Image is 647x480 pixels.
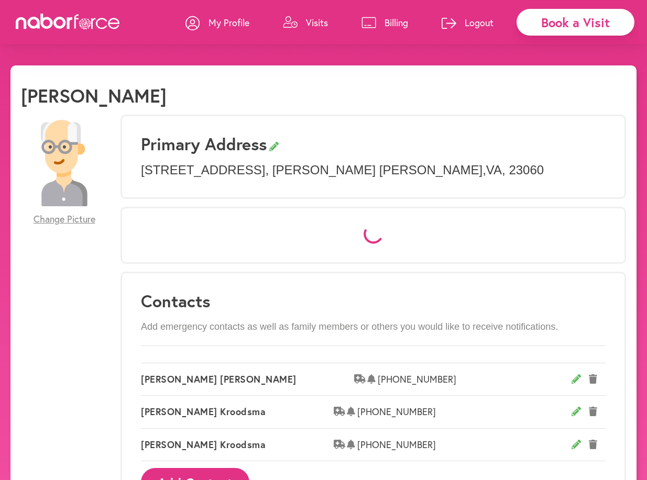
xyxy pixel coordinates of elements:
span: [PHONE_NUMBER] [357,406,572,418]
a: Logout [442,7,494,38]
h1: [PERSON_NAME] [21,84,167,107]
a: Billing [361,7,408,38]
h3: Contacts [141,291,606,311]
p: Logout [465,16,494,29]
div: Book a Visit [517,9,634,36]
span: Change Picture [34,214,95,225]
p: Visits [306,16,328,29]
span: [PHONE_NUMBER] [357,439,572,451]
p: My Profile [209,16,249,29]
p: Billing [385,16,408,29]
span: [PERSON_NAME] [PERSON_NAME] [141,374,354,385]
span: [PERSON_NAME] Kroodsma [141,406,334,418]
p: [STREET_ADDRESS] , [PERSON_NAME] [PERSON_NAME] , VA , 23060 [141,163,606,178]
img: 28479a6084c73c1d882b58007db4b51f.png [21,120,107,206]
h3: Primary Address [141,134,606,154]
span: [PERSON_NAME] Kroodsma [141,439,334,451]
span: [PHONE_NUMBER] [378,374,572,385]
a: My Profile [185,7,249,38]
p: Add emergency contacts as well as family members or others you would like to receive notifications. [141,321,606,333]
a: Visits [283,7,328,38]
